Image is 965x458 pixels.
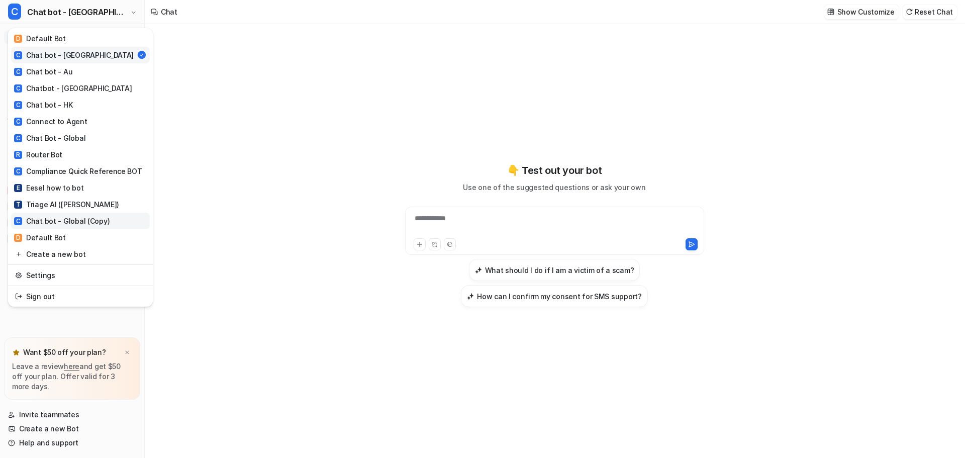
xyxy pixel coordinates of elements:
div: Default Bot [14,232,66,243]
span: C [14,118,22,126]
div: Chat bot - Global (Copy) [14,216,110,226]
span: C [14,217,22,225]
span: C [14,134,22,142]
span: E [14,184,22,192]
span: T [14,201,22,209]
span: C [14,101,22,109]
span: D [14,234,22,242]
span: C [8,4,21,20]
div: CChat bot - [GEOGRAPHIC_DATA] [8,28,153,307]
div: Compliance Quick Reference BOT [14,166,142,176]
img: reset [15,249,22,259]
div: Default Bot [14,33,66,44]
div: Chat bot - HK [14,100,72,110]
div: Triage AI ([PERSON_NAME]) [14,199,119,210]
span: Chat bot - [GEOGRAPHIC_DATA] [27,5,128,19]
img: reset [15,291,22,302]
div: Chatbot - [GEOGRAPHIC_DATA] [14,83,132,94]
div: Eesel how to bot [14,182,84,193]
div: Chat Bot - Global [14,133,85,143]
a: Sign out [11,288,150,305]
div: Chat bot - Au [14,66,72,77]
span: C [14,167,22,175]
span: D [14,35,22,43]
a: Settings [11,267,150,284]
div: Chat bot - [GEOGRAPHIC_DATA] [14,50,134,60]
span: C [14,84,22,93]
div: Connect to Agent [14,116,87,127]
img: reset [15,270,22,281]
a: Create a new bot [11,246,150,262]
span: R [14,151,22,159]
span: C [14,51,22,59]
div: Router Bot [14,149,62,160]
span: C [14,68,22,76]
